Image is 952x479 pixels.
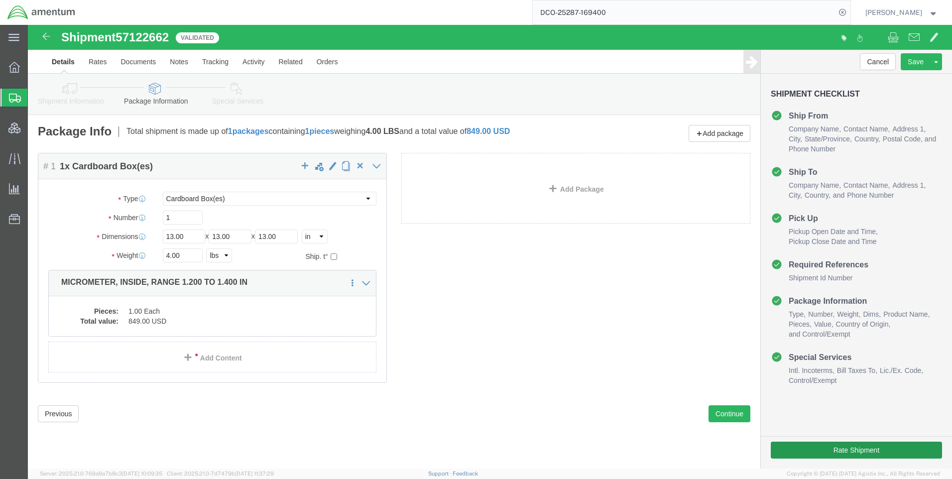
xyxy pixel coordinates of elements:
[40,471,162,477] span: Server: 2025.21.0-769a9a7b8c3
[533,0,835,24] input: Search for shipment number, reference number
[235,471,274,477] span: [DATE] 11:37:29
[122,471,162,477] span: [DATE] 10:09:35
[428,471,453,477] a: Support
[28,25,952,469] iframe: FS Legacy Container
[787,470,940,478] span: Copyright © [DATE]-[DATE] Agistix Inc., All Rights Reserved
[167,471,274,477] span: Client: 2025.21.0-7d7479b
[7,5,76,20] img: logo
[865,6,939,18] button: [PERSON_NAME]
[865,7,922,18] span: Ray Cheatteam
[453,471,478,477] a: Feedback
